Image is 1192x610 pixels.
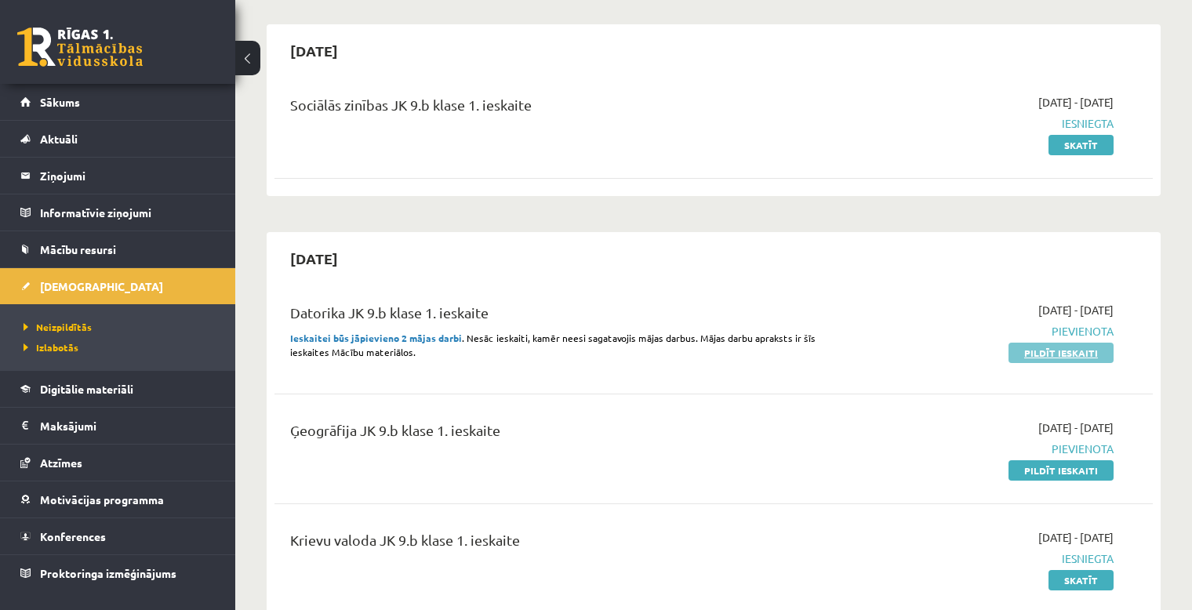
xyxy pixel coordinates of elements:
a: Rīgas 1. Tālmācības vidusskola [17,27,143,67]
h2: [DATE] [274,32,354,69]
a: [DEMOGRAPHIC_DATA] [20,268,216,304]
span: Konferences [40,529,106,543]
span: Aktuāli [40,132,78,146]
span: Motivācijas programma [40,492,164,507]
div: Sociālās zinības JK 9.b klase 1. ieskaite [290,94,831,123]
span: Iesniegta [855,550,1114,567]
a: Pildīt ieskaiti [1008,460,1114,481]
strong: Ieskaitei būs jāpievieno 2 mājas darbi [290,332,462,344]
legend: Informatīvie ziņojumi [40,194,216,231]
a: Atzīmes [20,445,216,481]
span: . Nesāc ieskaiti, kamēr neesi sagatavojis mājas darbus. Mājas darbu apraksts ir šīs ieskaites Māc... [290,332,816,358]
span: [DATE] - [DATE] [1038,302,1114,318]
a: Aktuāli [20,121,216,157]
span: Proktoringa izmēģinājums [40,566,176,580]
span: [DATE] - [DATE] [1038,529,1114,546]
span: Neizpildītās [24,321,92,333]
a: Proktoringa izmēģinājums [20,555,216,591]
a: Digitālie materiāli [20,371,216,407]
span: Pievienota [855,323,1114,339]
span: Iesniegta [855,115,1114,132]
div: Ģeogrāfija JK 9.b klase 1. ieskaite [290,419,831,448]
h2: [DATE] [274,240,354,277]
a: Mācību resursi [20,231,216,267]
a: Konferences [20,518,216,554]
div: Krievu valoda JK 9.b klase 1. ieskaite [290,529,831,558]
a: Skatīt [1048,135,1114,155]
span: [DATE] - [DATE] [1038,419,1114,436]
a: Skatīt [1048,570,1114,590]
a: Maksājumi [20,408,216,444]
div: Datorika JK 9.b klase 1. ieskaite [290,302,831,331]
span: [DEMOGRAPHIC_DATA] [40,279,163,293]
legend: Ziņojumi [40,158,216,194]
span: Mācību resursi [40,242,116,256]
span: Izlabotās [24,341,78,354]
a: Sākums [20,84,216,120]
span: Pievienota [855,441,1114,457]
span: Digitālie materiāli [40,382,133,396]
a: Motivācijas programma [20,481,216,517]
span: Atzīmes [40,456,82,470]
a: Pildīt ieskaiti [1008,343,1114,363]
span: [DATE] - [DATE] [1038,94,1114,111]
a: Neizpildītās [24,320,220,334]
a: Izlabotās [24,340,220,354]
a: Informatīvie ziņojumi [20,194,216,231]
a: Ziņojumi [20,158,216,194]
legend: Maksājumi [40,408,216,444]
span: Sākums [40,95,80,109]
